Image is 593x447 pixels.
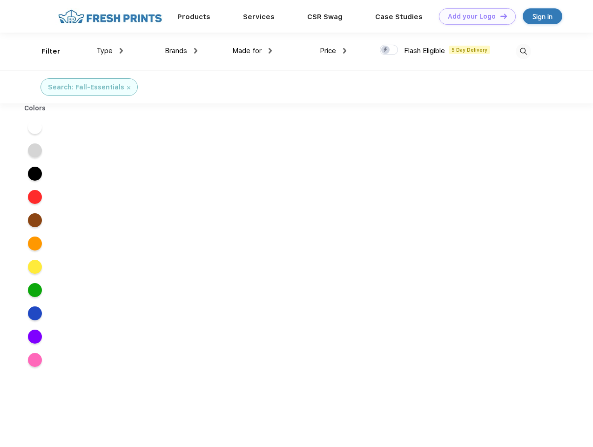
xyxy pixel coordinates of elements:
[404,47,445,55] span: Flash Eligible
[269,48,272,54] img: dropdown.png
[532,11,553,22] div: Sign in
[165,47,187,55] span: Brands
[343,48,346,54] img: dropdown.png
[17,103,53,113] div: Colors
[194,48,197,54] img: dropdown.png
[232,47,262,55] span: Made for
[523,8,562,24] a: Sign in
[127,86,130,89] img: filter_cancel.svg
[177,13,210,21] a: Products
[500,14,507,19] img: DT
[448,13,496,20] div: Add your Logo
[120,48,123,54] img: dropdown.png
[96,47,113,55] span: Type
[48,82,124,92] div: Search: Fall-Essentials
[320,47,336,55] span: Price
[516,44,531,59] img: desktop_search.svg
[41,46,61,57] div: Filter
[449,46,490,54] span: 5 Day Delivery
[55,8,165,25] img: fo%20logo%202.webp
